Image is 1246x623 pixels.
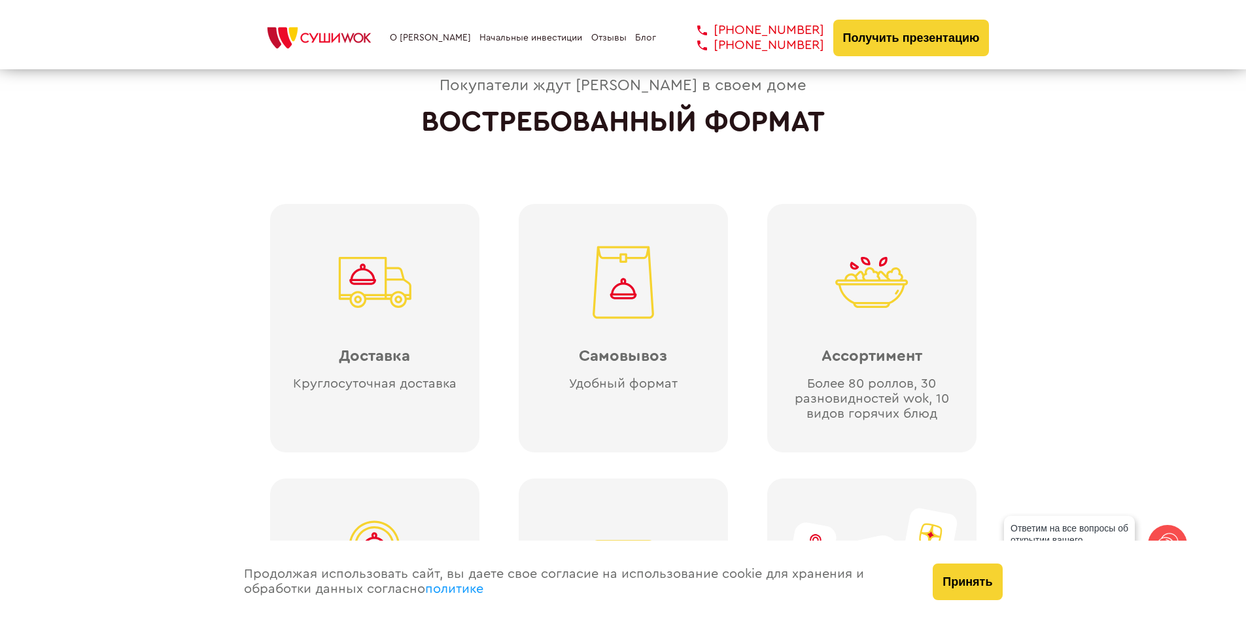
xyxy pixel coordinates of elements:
div: Ответим на все вопросы об открытии вашего [PERSON_NAME]! [1004,516,1135,564]
div: Ассортимент [822,348,922,366]
div: Круглосуточная доставка [293,377,457,392]
a: Начальные инвестиции [479,33,582,43]
a: О [PERSON_NAME] [390,33,471,43]
div: Самовывоз [579,348,667,366]
a: [PHONE_NUMBER] [678,23,824,38]
div: Удобный формат [569,377,678,392]
button: Принять [933,564,1002,600]
a: [PHONE_NUMBER] [678,38,824,53]
button: Получить презентацию [833,20,990,56]
div: Покупатели ждут [PERSON_NAME] в своем доме [440,77,806,95]
a: Отзывы [591,33,627,43]
a: Блог [635,33,656,43]
div: Доставка [339,348,410,366]
div: Продолжая использовать сайт, вы даете свое согласие на использование cookie для хранения и обрабо... [231,541,920,623]
img: СУШИWOK [257,24,381,52]
h2: ВОСТРЕБОВАННЫЙ ФОРМАТ [421,105,825,139]
a: политике [425,582,483,596]
div: Более 80 роллов, 30 разновидностей wok, 10 видов горячих блюд [780,377,963,422]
